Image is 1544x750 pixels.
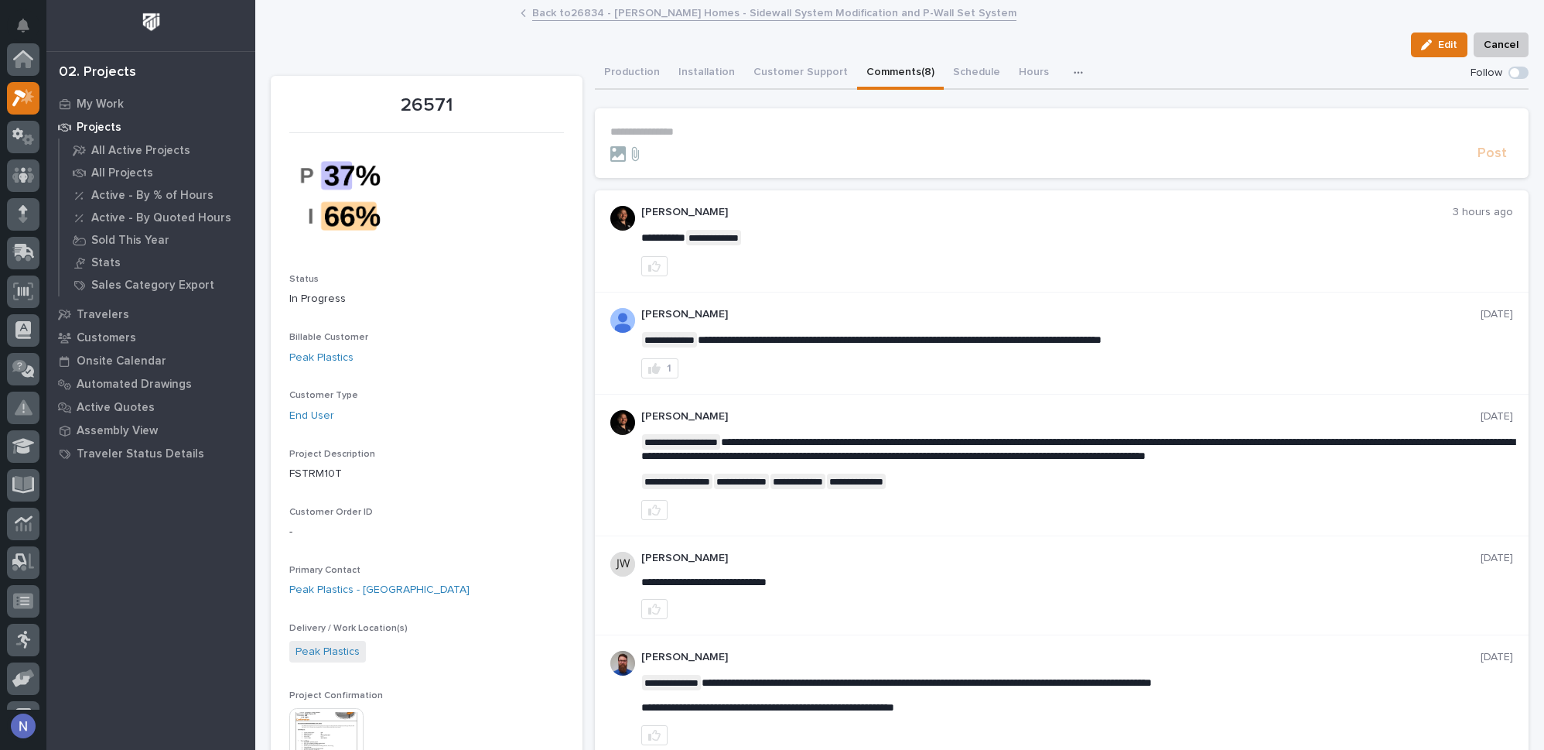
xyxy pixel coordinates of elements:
p: Customers [77,331,136,345]
p: All Active Projects [91,144,190,158]
a: Sales Category Export [60,274,255,296]
span: Project Description [289,450,375,459]
span: Project Confirmation [289,691,383,700]
a: Active Quotes [46,396,255,419]
button: Comments (8) [857,57,944,90]
p: In Progress [289,291,564,307]
p: Projects [77,121,121,135]
a: Peak Plastics - [GEOGRAPHIC_DATA] [289,582,470,598]
button: like this post [641,599,668,619]
button: users-avatar [7,710,39,742]
p: [DATE] [1481,552,1513,565]
p: Sales Category Export [91,279,214,293]
p: Automated Drawings [77,378,192,392]
p: Active Quotes [77,401,155,415]
img: AFdZucrzKcpQKH9jC-cfEsAZSAlTzo7yxz5Vk-WBr5XOv8fk2o2SBDui5wJFEtGkd79H79_oczbMRVxsFnQCrP5Je6bcu5vP_... [610,308,635,333]
div: 1 [667,363,671,374]
a: Active - By % of Hours [60,184,255,206]
span: Customer Type [289,391,358,400]
a: My Work [46,92,255,115]
span: Delivery / Work Location(s) [289,624,408,633]
button: Customer Support [744,57,857,90]
p: All Projects [91,166,153,180]
a: All Projects [60,162,255,183]
div: Notifications [19,19,39,43]
img: 6kNYj605TmiM3HC0GZkC [610,410,635,435]
p: Active - By % of Hours [91,189,213,203]
img: 6hTokn1ETDGPf9BPokIQ [610,651,635,676]
button: Hours [1009,57,1058,90]
span: Status [289,275,319,284]
span: Edit [1438,38,1457,52]
p: [PERSON_NAME] [641,206,1453,219]
p: [PERSON_NAME] [641,552,1481,565]
button: 1 [641,358,678,378]
button: like this post [641,725,668,745]
button: like this post [641,500,668,520]
p: [PERSON_NAME] [641,308,1481,321]
p: Follow [1471,67,1502,80]
button: Notifications [7,9,39,42]
a: Active - By Quoted Hours [60,207,255,228]
p: Sold This Year [91,234,169,248]
a: All Active Projects [60,139,255,161]
button: like this post [641,256,668,276]
p: 26571 [289,94,564,117]
span: Customer Order ID [289,508,373,517]
p: Travelers [77,308,129,322]
a: Peak Plastics [289,350,354,366]
button: Installation [669,57,744,90]
a: End User [289,408,334,424]
p: FSTRM10T [289,466,564,482]
a: Assembly View [46,419,255,442]
a: Projects [46,115,255,139]
p: [PERSON_NAME] [641,410,1481,423]
img: h1Aul3_mXVHaF42EHpyN7VQeYYY5I6t9C35yolTeshU [289,142,405,249]
span: Cancel [1484,36,1518,54]
button: Schedule [944,57,1009,90]
a: Automated Drawings [46,372,255,396]
a: Traveler Status Details [46,442,255,465]
img: 6kNYj605TmiM3HC0GZkC [610,206,635,231]
div: 02. Projects [59,64,136,81]
p: [PERSON_NAME] [641,651,1481,664]
p: [DATE] [1481,308,1513,321]
a: Stats [60,252,255,273]
button: Production [595,57,669,90]
p: Onsite Calendar [77,354,166,368]
p: 3 hours ago [1453,206,1513,219]
a: Onsite Calendar [46,349,255,372]
span: Billable Customer [289,333,368,342]
p: Assembly View [77,424,158,438]
button: Edit [1411,33,1467,57]
button: Cancel [1474,33,1529,57]
a: Sold This Year [60,229,255,251]
a: Back to26834 - [PERSON_NAME] Homes - Sidewall System Modification and P-Wall Set System [532,3,1016,21]
p: Active - By Quoted Hours [91,211,231,225]
p: My Work [77,98,124,111]
a: Peak Plastics [295,644,360,660]
span: Primary Contact [289,566,360,575]
p: - [289,524,564,540]
a: Customers [46,326,255,349]
a: Travelers [46,303,255,326]
img: Workspace Logo [137,8,166,36]
p: [DATE] [1481,651,1513,664]
button: Post [1471,145,1513,163]
p: [DATE] [1481,410,1513,423]
span: Post [1477,145,1507,163]
p: Stats [91,256,121,270]
p: Traveler Status Details [77,447,204,461]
